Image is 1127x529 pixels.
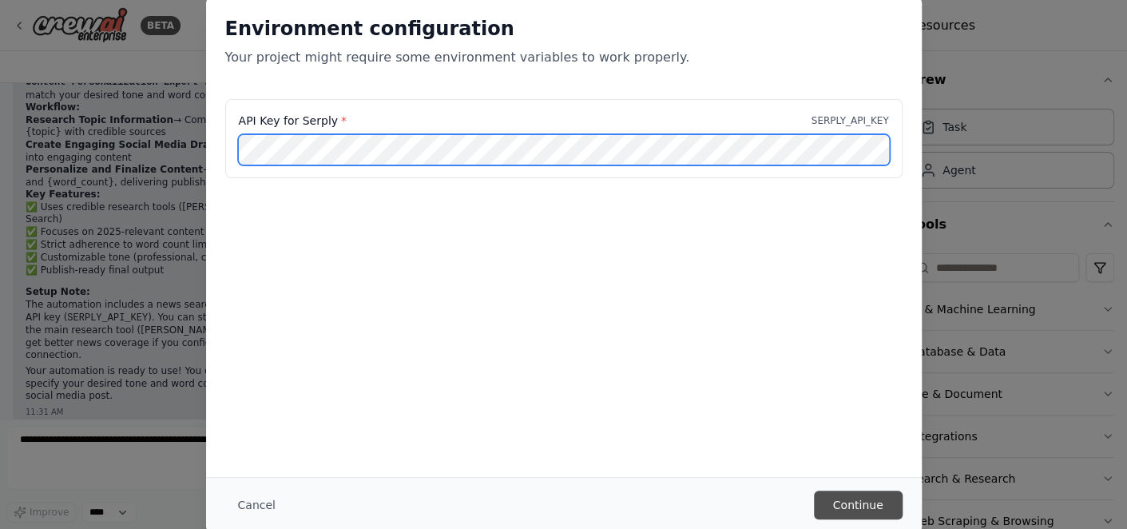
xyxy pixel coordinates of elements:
[225,48,903,67] p: Your project might require some environment variables to work properly.
[225,16,903,42] h2: Environment configuration
[225,491,288,519] button: Cancel
[239,113,347,129] label: API Key for Serply
[814,491,903,519] button: Continue
[812,114,889,127] p: SERPLY_API_KEY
